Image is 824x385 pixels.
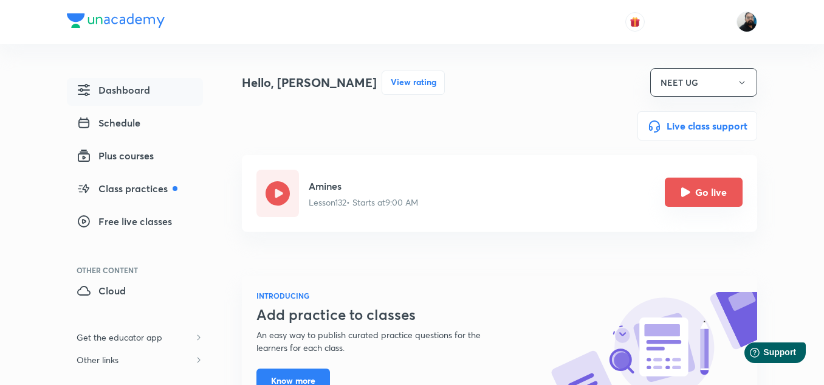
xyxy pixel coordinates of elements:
a: Plus courses [67,144,203,172]
h6: Other links [67,349,128,371]
a: Schedule [67,111,203,139]
img: Company Logo [67,13,165,28]
span: Dashboard [77,83,150,97]
button: avatar [625,12,645,32]
h3: Add practice to classes [256,306,510,324]
span: Class practices [77,181,177,196]
p: An easy way to publish curated practice questions for the learners for each class. [256,328,510,354]
div: Other Content [77,266,203,274]
a: Free live classes [67,209,203,237]
iframe: Help widget launcher [716,338,811,372]
h5: Amines [309,179,418,193]
img: Sumit Kumar Agrawal [736,12,757,32]
h6: Get the educator app [67,326,172,349]
a: Company Logo [67,13,165,31]
button: Live class support [637,111,757,140]
h4: Hello, [PERSON_NAME] [242,74,377,92]
h6: INTRODUCING [256,290,510,301]
button: Go live [665,178,743,207]
span: Cloud [77,283,126,298]
button: View rating [382,71,445,95]
button: NEET UG [650,68,757,97]
a: Cloud [67,279,203,307]
p: Lesson 132 • Starts at 9:00 AM [309,196,418,209]
span: Schedule [77,116,140,130]
span: Free live classes [77,214,172,229]
img: avatar [630,16,640,27]
a: Class practices [67,176,203,204]
a: Dashboard [67,78,203,106]
span: Plus courses [77,148,154,163]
